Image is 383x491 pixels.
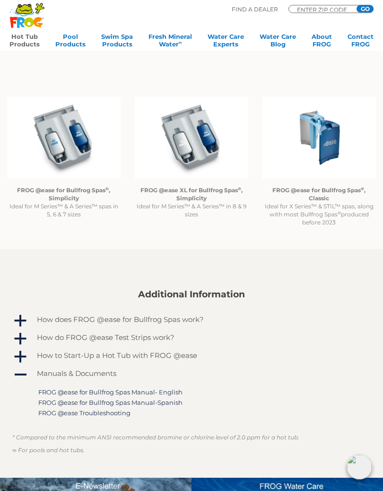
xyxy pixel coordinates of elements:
[208,33,244,52] a: Water CareExperts
[37,352,197,360] h4: How to Start-Up a Hot Tub with FROG @ease
[312,33,332,52] a: AboutFROG
[13,350,27,365] span: a
[13,368,27,383] span: A
[357,5,374,13] input: GO
[101,33,133,52] a: Swim SpaProducts
[179,40,182,45] sup: ∞
[37,316,204,324] h4: How does FROG @ease for Bullfrog Spas work?
[135,97,248,179] img: @ease_Bullfrog_FROG @easeXL for Bullfrog Spas with Filter
[348,33,374,52] a: ContactFROG
[140,187,243,202] strong: FROG @ease XL for Bullfrog Spas , Simplicity
[12,290,371,300] h2: Additional Information
[13,332,27,347] span: a
[38,389,183,396] a: FROG @ease for Bullfrog Spas Manual- English
[238,187,241,192] sup: ®
[361,187,364,192] sup: ®
[296,7,353,12] input: Zip Code Form
[262,97,376,179] img: Untitled design (94)
[135,187,248,219] p: Ideal for M Series™ & A Series™ in 8 & 9 sizes
[12,447,85,454] em: ∞ For pools and hot tubs.
[12,349,371,365] a: a How to Start-Up a Hot Tub with FROG @ease
[37,334,174,342] h4: How do FROG @ease Test Strips work?
[347,455,372,480] img: openIcon
[232,5,278,14] p: Find A Dealer
[12,313,371,329] a: a How does FROG @ease for Bullfrog Spas work?
[38,399,183,407] a: FROG @ease for Bullfrog Spas Manual-Spanish
[12,367,371,383] a: A Manuals & Documents
[272,187,366,202] strong: FROG @ease for Bullfrog Spas , Classic
[7,187,121,219] p: Ideal for M Series™ & A Series™ spas in 5, 6 & 7 sizes
[148,33,192,52] a: Fresh MineralWater∞
[338,211,341,216] sup: ®
[12,434,299,441] em: * Compared to the minimum ANSI recommended bromine or chlorine level of 2.0 ppm for a hot tub.
[260,33,296,52] a: Water CareBlog
[12,331,371,347] a: a How do FROG @ease Test Strips work?
[55,33,86,52] a: PoolProducts
[13,314,27,329] span: a
[37,370,116,378] h4: Manuals & Documents
[9,33,40,52] a: Hot TubProducts
[105,187,109,192] sup: ®
[38,410,131,417] a: FROG @ease Troubleshooting
[7,97,121,179] img: @ease_Bullfrog_FROG @ease R180 for Bullfrog Spas with Filter
[17,187,110,202] strong: FROG @ease for Bullfrog Spas , Simplicity
[262,187,376,227] p: Ideal for X Series™ & STIL™ spas, along with most Bullfrog Spas produced before 2023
